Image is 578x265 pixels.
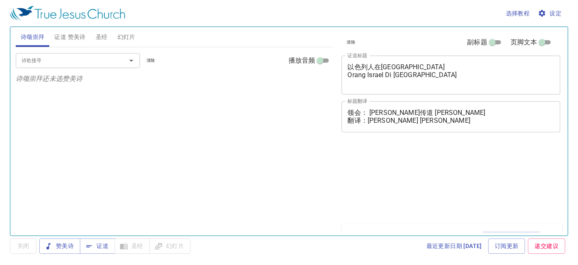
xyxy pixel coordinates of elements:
[503,6,533,21] button: 选择教程
[426,241,482,251] span: 最近更新日期 [DATE]
[147,57,155,64] span: 清除
[87,241,108,251] span: 证道
[482,232,541,243] button: 加入至＂所有证道＂
[347,63,554,87] textarea: 以色列人在[GEOGRAPHIC_DATA] Orang Israel Di [GEOGRAPHIC_DATA]
[467,37,487,47] span: 副标题
[46,241,74,251] span: 赞美诗
[342,37,360,47] button: 清除
[289,56,315,66] span: 播放音频
[10,6,125,21] img: True Jesus Church
[21,32,45,42] span: 诗颂崇拜
[142,56,160,66] button: 清除
[528,238,565,254] a: 递交建议
[423,238,485,254] a: 最近更新日期 [DATE]
[125,55,137,66] button: Open
[488,238,525,254] a: 订阅更新
[96,32,108,42] span: 圣经
[495,241,519,251] span: 订阅更新
[16,75,83,83] i: 诗颂崇拜还未选赞美诗
[338,141,518,221] iframe: from-child
[535,241,559,251] span: 递交建议
[539,8,561,19] span: 设定
[511,37,537,47] span: 页脚文本
[39,238,80,254] button: 赞美诗
[118,32,135,42] span: 幻灯片
[80,238,115,254] button: 证道
[54,32,85,42] span: 证道 赞美诗
[536,6,565,21] button: 设定
[347,39,355,46] span: 清除
[342,224,562,251] div: 所有证道(0)清除加入至＂所有证道＂
[506,8,530,19] span: 选择教程
[347,109,554,124] textarea: 领会： [PERSON_NAME]传道 [PERSON_NAME] 翻译：[PERSON_NAME] [PERSON_NAME]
